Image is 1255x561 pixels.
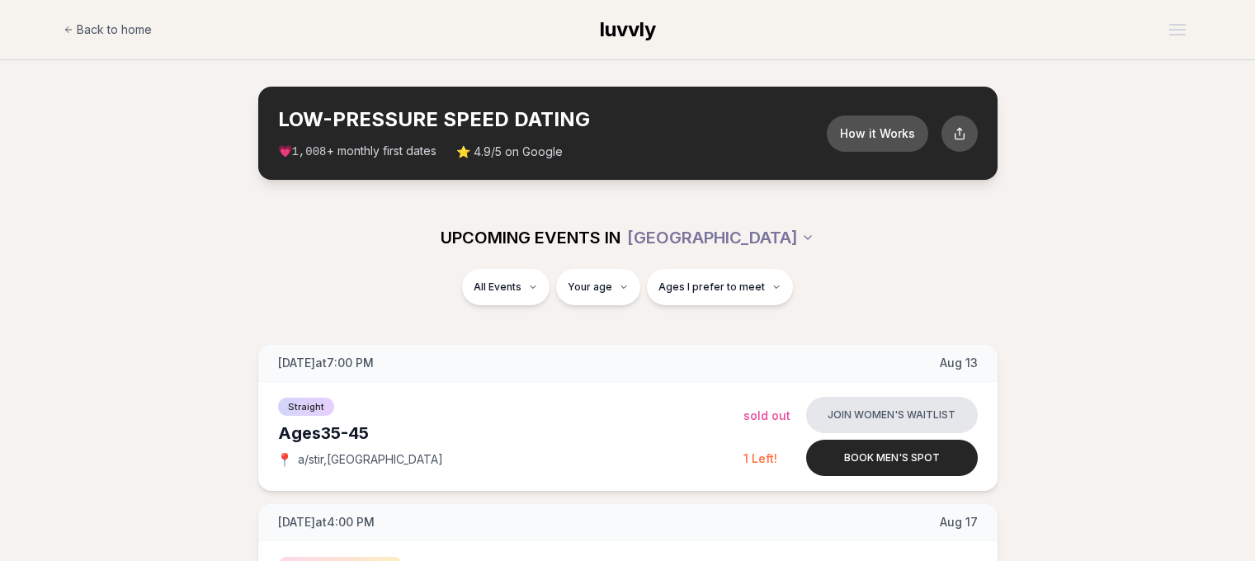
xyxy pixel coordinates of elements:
span: Aug 17 [940,514,978,530]
span: [DATE] at 4:00 PM [278,514,375,530]
span: ⭐ 4.9/5 on Google [456,144,563,160]
button: Your age [556,269,640,305]
span: Your age [568,280,612,294]
span: a/stir , [GEOGRAPHIC_DATA] [298,451,443,468]
a: luvvly [600,16,656,43]
button: How it Works [827,115,928,152]
button: Book men's spot [806,440,978,476]
button: All Events [462,269,550,305]
button: Ages I prefer to meet [647,269,793,305]
span: 💗 + monthly first dates [278,143,436,160]
button: Open menu [1163,17,1192,42]
a: Back to home [64,13,152,46]
span: luvvly [600,17,656,41]
button: [GEOGRAPHIC_DATA] [627,219,814,256]
span: Straight [278,398,334,416]
span: Aug 13 [940,355,978,371]
span: All Events [474,280,521,294]
div: Ages 35-45 [278,422,743,445]
button: Join women's waitlist [806,397,978,433]
span: 1,008 [292,145,327,158]
span: Ages I prefer to meet [658,280,765,294]
span: [DATE] at 7:00 PM [278,355,374,371]
span: UPCOMING EVENTS IN [441,226,620,249]
span: 1 Left! [743,451,777,465]
span: Back to home [77,21,152,38]
span: 📍 [278,453,291,466]
h2: LOW-PRESSURE SPEED DATING [278,106,827,133]
span: Sold Out [743,408,790,422]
